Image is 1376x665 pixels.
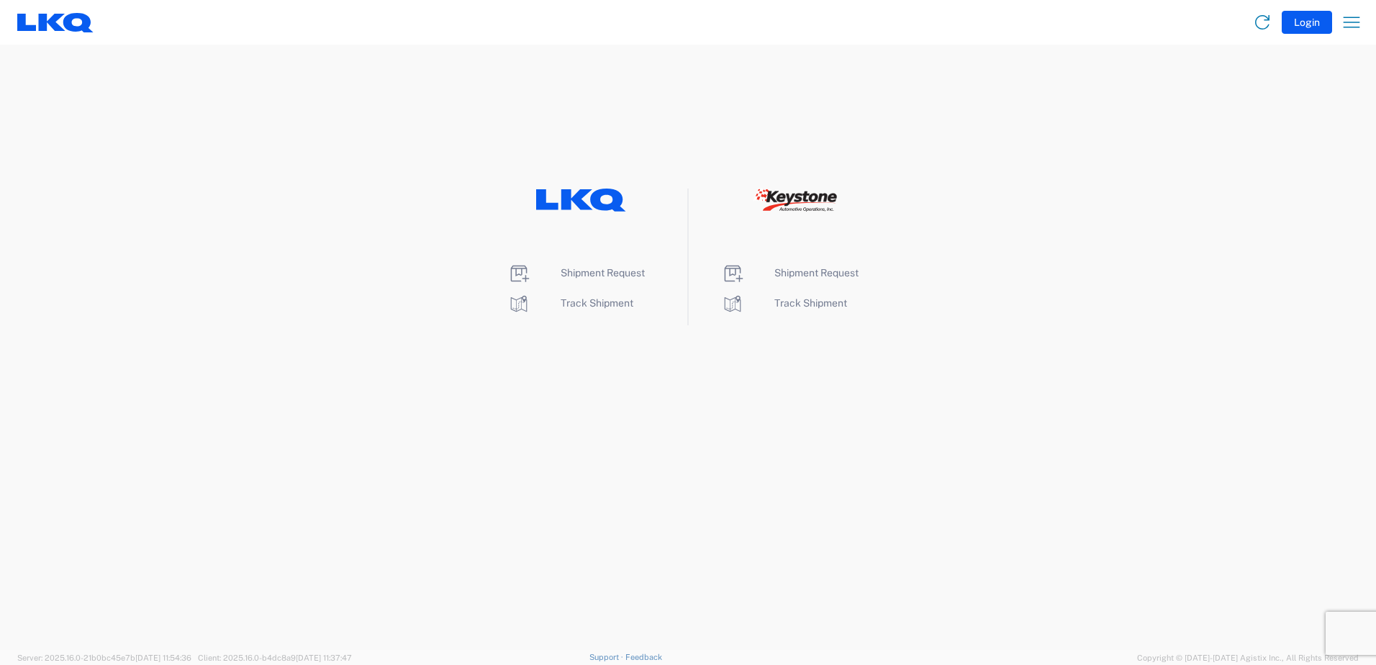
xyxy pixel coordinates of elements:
a: Shipment Request [721,267,859,279]
a: Feedback [625,653,662,661]
span: Copyright © [DATE]-[DATE] Agistix Inc., All Rights Reserved [1137,651,1359,664]
span: Client: 2025.16.0-b4dc8a9 [198,653,352,662]
a: Track Shipment [507,297,633,309]
a: Shipment Request [507,267,645,279]
span: [DATE] 11:37:47 [296,653,352,662]
span: [DATE] 11:54:36 [135,653,191,662]
span: Shipment Request [561,267,645,279]
button: Login [1282,11,1332,34]
span: Server: 2025.16.0-21b0bc45e7b [17,653,191,662]
span: Track Shipment [561,297,633,309]
a: Track Shipment [721,297,847,309]
span: Shipment Request [774,267,859,279]
a: Support [589,653,625,661]
span: Track Shipment [774,297,847,309]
